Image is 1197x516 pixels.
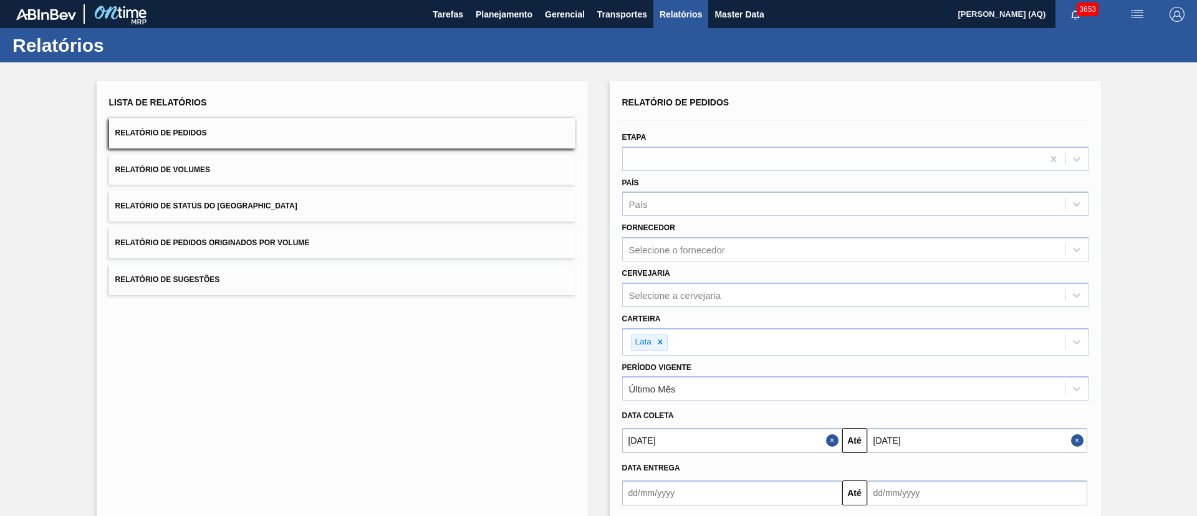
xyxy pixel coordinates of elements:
[632,334,653,350] div: Lata
[629,384,676,394] div: Último Mês
[12,38,234,52] h1: Relatórios
[115,275,220,284] span: Relatório de Sugestões
[115,202,297,210] span: Relatório de Status do [GEOGRAPHIC_DATA]
[115,165,210,174] span: Relatório de Volumes
[622,223,675,232] label: Fornecedor
[867,480,1087,505] input: dd/mm/yyyy
[842,480,867,505] button: Até
[714,7,764,22] span: Master Data
[545,7,585,22] span: Gerencial
[1055,6,1095,23] button: Notificações
[109,118,575,148] button: Relatório de Pedidos
[660,7,702,22] span: Relatórios
[16,9,76,20] img: TNhmsLtSVTkK8tSr43FrP2fwEKptu5GPRR3wAAAABJRU5ErkJggg==
[867,428,1087,453] input: dd/mm/yyyy
[1077,2,1098,16] span: 3653
[115,129,207,137] span: Relatório de Pedidos
[629,290,721,300] div: Selecione a cervejaria
[115,238,310,247] span: Relatório de Pedidos Originados por Volume
[109,228,575,258] button: Relatório de Pedidos Originados por Volume
[629,245,725,255] div: Selecione o fornecedor
[109,97,207,107] span: Lista de Relatórios
[826,428,842,453] button: Close
[1130,7,1145,22] img: userActions
[476,7,532,22] span: Planejamento
[622,428,842,453] input: dd/mm/yyyy
[622,97,729,107] span: Relatório de Pedidos
[622,480,842,505] input: dd/mm/yyyy
[109,191,575,221] button: Relatório de Status do [GEOGRAPHIC_DATA]
[622,269,670,278] label: Cervejaria
[1071,428,1087,453] button: Close
[433,7,463,22] span: Tarefas
[1170,7,1185,22] img: Logout
[842,428,867,453] button: Até
[622,133,647,142] label: Etapa
[109,265,575,295] button: Relatório de Sugestões
[629,199,648,210] div: País
[622,314,661,323] label: Carteira
[622,411,674,420] span: Data coleta
[622,464,680,472] span: Data Entrega
[622,178,639,187] label: País
[622,363,691,372] label: Período Vigente
[597,7,647,22] span: Transportes
[109,155,575,185] button: Relatório de Volumes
